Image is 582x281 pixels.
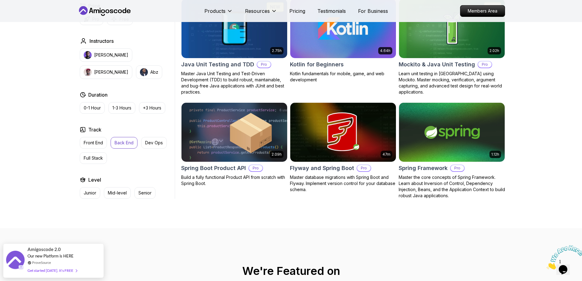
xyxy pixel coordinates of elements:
[80,48,132,62] button: instructor img[PERSON_NAME]
[145,140,163,146] p: Dev Ops
[460,6,505,17] p: Members Area
[115,140,134,146] p: Back End
[80,65,132,79] button: instructor img[PERSON_NAME]
[290,71,396,83] p: Kotlin fundamentals for mobile, game, and web development
[451,165,464,171] p: Pro
[489,48,499,53] p: 2.02h
[287,101,398,163] img: Flyway and Spring Boot card
[32,260,51,265] a: ProveSource
[317,7,346,15] a: Testimonials
[245,7,277,20] button: Resources
[544,243,582,272] iframe: chat widget
[136,65,162,79] button: instructor imgAbz
[380,48,390,53] p: 4.64h
[90,37,114,45] h2: Instructors
[272,152,282,157] p: 2.09h
[88,176,101,183] h2: Level
[80,102,105,114] button: 0-1 Hour
[134,187,156,199] button: Senior
[181,174,287,187] p: Build a fully functional Product API from scratch with Spring Boot.
[84,68,92,76] img: instructor img
[108,190,127,196] p: Mid-level
[84,140,103,146] p: Front End
[94,52,128,58] p: [PERSON_NAME]
[112,105,131,111] p: 1-3 Hours
[290,60,344,69] h2: Kotlin for Beginners
[289,7,305,15] a: Pricing
[88,126,101,133] h2: Track
[399,174,505,199] p: Master the core concepts of Spring Framework. Learn about Inversion of Control, Dependency Inject...
[257,61,271,68] p: Pro
[140,68,148,76] img: instructor img
[383,152,390,157] p: 47m
[141,137,167,149] button: Dev Ops
[84,105,101,111] p: 0-1 Hour
[6,251,24,271] img: provesource social proof notification image
[108,102,135,114] button: 1-3 Hours
[290,174,396,193] p: Master database migrations with Spring Boot and Flyway. Implement version control for your databa...
[245,7,270,15] p: Resources
[77,265,505,277] h2: We're Featured on
[357,165,371,171] p: Pro
[139,102,165,114] button: +3 Hours
[204,7,225,15] p: Products
[2,2,5,8] span: 1
[399,103,505,162] img: Spring Framework card
[290,164,354,172] h2: Flyway and Spring Boot
[143,105,161,111] p: +3 Hours
[94,69,128,75] p: [PERSON_NAME]
[88,91,108,98] h2: Duration
[80,152,107,164] button: Full Stack
[80,137,107,149] button: Front End
[272,48,282,53] p: 2.75h
[181,102,287,187] a: Spring Boot Product API card2.09hSpring Boot Product APIProBuild a fully functional Product API f...
[138,190,152,196] p: Senior
[399,71,505,95] p: Learn unit testing in [GEOGRAPHIC_DATA] using Mockito. Master mocking, verification, argument cap...
[491,152,499,157] p: 1.12h
[111,137,137,149] button: Back End
[399,164,448,172] h2: Spring Framework
[84,155,103,161] p: Full Stack
[27,246,61,253] span: Amigoscode 2.0
[290,102,396,193] a: Flyway and Spring Boot card47mFlyway and Spring BootProMaster database migrations with Spring Boo...
[181,71,287,95] p: Master Java Unit Testing and Test-Driven Development (TDD) to build robust, maintainable, and bug...
[80,187,100,199] button: Junior
[358,7,388,15] a: For Business
[460,5,505,17] a: Members Area
[249,165,262,171] p: Pro
[27,267,77,274] div: Get started [DATE]. It's FREE
[204,7,233,20] button: Products
[2,2,40,27] img: Chat attention grabber
[399,60,475,69] h2: Mockito & Java Unit Testing
[104,187,131,199] button: Mid-level
[27,253,74,258] span: Our new Platform is HERE
[181,164,246,172] h2: Spring Boot Product API
[399,102,505,199] a: Spring Framework card1.12hSpring FrameworkProMaster the core concepts of Spring Framework. Learn ...
[84,190,96,196] p: Junior
[181,60,254,69] h2: Java Unit Testing and TDD
[150,69,158,75] p: Abz
[84,51,92,59] img: instructor img
[181,103,287,162] img: Spring Boot Product API card
[478,61,492,68] p: Pro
